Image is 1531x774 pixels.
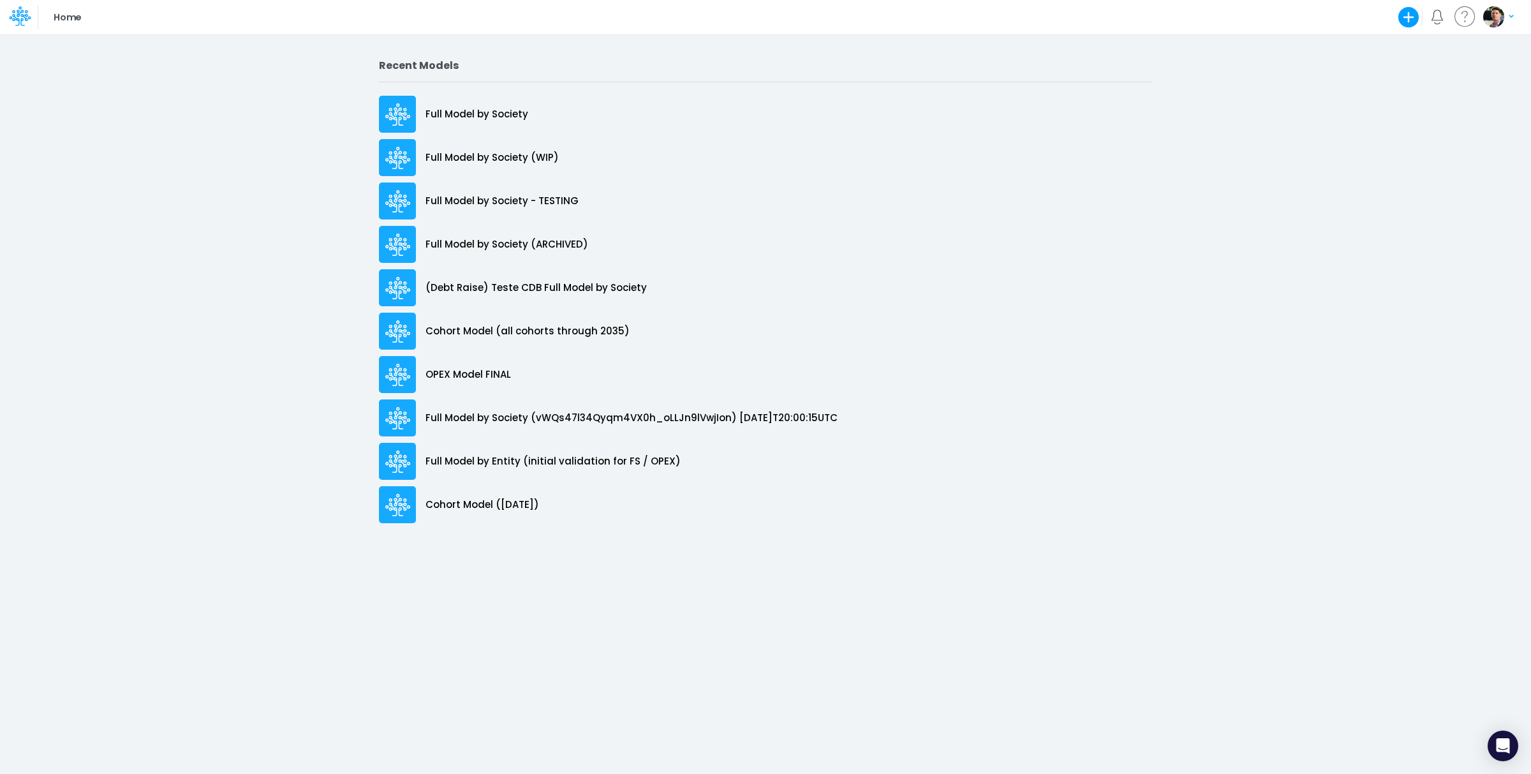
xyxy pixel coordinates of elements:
a: Cohort Model (all cohorts through 2035) [379,309,1153,353]
p: Cohort Model ([DATE]) [425,498,539,512]
a: Full Model by Entity (initial validation for FS / OPEX) [379,440,1153,483]
p: Full Model by Entity (initial validation for FS / OPEX) [425,454,681,469]
h2: Recent Models [379,59,1153,71]
p: Full Model by Society (vWQs47l34Qyqm4VX0h_oLLJn9lVwjIon) [DATE]T20:00:15UTC [425,411,838,426]
p: (Debt Raise) Teste CDB Full Model by Society [425,281,647,295]
div: Open Intercom Messenger [1488,731,1518,761]
p: OPEX Model FINAL [425,368,511,382]
p: Full Model by Society - TESTING [425,194,579,209]
p: Cohort Model (all cohorts through 2035) [425,324,630,339]
a: Full Model by Society (vWQs47l34Qyqm4VX0h_oLLJn9lVwjIon) [DATE]T20:00:15UTC [379,396,1153,440]
a: Full Model by Society (WIP) [379,136,1153,179]
p: Full Model by Society (ARCHIVED) [425,237,588,252]
a: (Debt Raise) Teste CDB Full Model by Society [379,266,1153,309]
a: Cohort Model ([DATE]) [379,483,1153,526]
a: Full Model by Society - TESTING [379,179,1153,223]
a: Full Model by Society (ARCHIVED) [379,223,1153,266]
a: Full Model by Society [379,93,1153,136]
a: OPEX Model FINAL [379,353,1153,396]
p: Full Model by Society [425,107,528,122]
p: Full Model by Society (WIP) [425,151,559,165]
a: Notifications [1430,10,1444,24]
p: Home [54,10,81,24]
